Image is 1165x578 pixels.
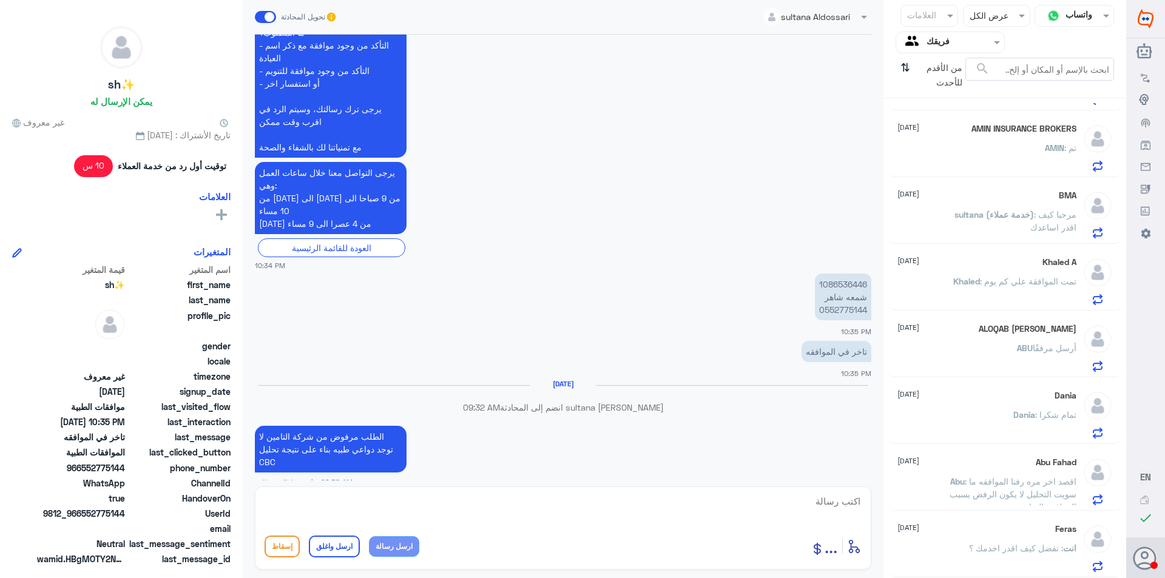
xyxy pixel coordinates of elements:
span: phone_number [127,462,231,474]
span: انت [1063,543,1076,553]
span: أرسل مرفقًا [1033,343,1076,353]
span: profile_pic [127,309,231,337]
span: : تمت الموافقة علي كم يوم [980,276,1076,286]
span: last_message_id [127,553,231,565]
span: : تمام شكرا [1035,409,1076,420]
input: ابحث بالإسم أو المكان أو إلخ.. [966,58,1113,80]
button: EN [1140,471,1151,483]
span: [DATE] [897,122,919,133]
span: من الأقدم للأحدث [914,58,965,93]
span: sultana (خدمة عملاء) [954,209,1034,220]
button: search [975,59,990,79]
span: last_visited_flow [127,400,231,413]
img: defaultAdmin.png [1082,124,1113,154]
span: ChannelId [127,477,231,489]
img: defaultAdmin.png [1082,524,1113,554]
img: defaultAdmin.png [95,309,125,340]
span: EN [1140,471,1151,482]
span: [DATE] [897,389,919,400]
span: 0 [37,537,125,550]
span: last_clicked_button [127,446,231,459]
span: last_interaction [127,415,231,428]
img: defaultAdmin.png [1082,324,1113,354]
h5: AMIN INSURANCE BROKERS [971,124,1076,134]
span: signup_date [127,385,231,398]
span: null [37,522,125,535]
span: search [975,61,990,76]
p: 11/8/2025, 10:34 PM [255,162,407,234]
span: gender [127,340,231,352]
span: [DATE] [897,322,919,333]
span: 10:34 PM [255,260,285,271]
span: 2024-12-15T12:48:31.437Z [37,385,125,398]
span: 2 [37,477,125,489]
span: UserId [127,507,231,520]
img: defaultAdmin.png [1082,391,1113,421]
span: wamid.HBgMOTY2NTUyNzc1MTQ0FQIAEhgUM0EyQzlEOUU1QjQyNjc3QjU3MjMA [37,553,125,565]
h6: يمكن الإرسال له [90,96,152,107]
span: [DATE] [897,189,919,200]
i: check [1138,511,1153,525]
span: Dania [1013,409,1035,420]
span: تاخر في الموافقه [37,431,125,443]
span: 9812_966552775144 [37,507,125,520]
span: [DATE] [897,255,919,266]
span: موافقات الطبية [37,400,125,413]
span: last_message_sentiment [127,537,231,550]
button: ارسل واغلق [309,536,360,557]
h6: [DATE] [530,380,596,388]
h6: المتغيرات [194,246,231,257]
h5: Khaled A [1042,257,1076,267]
span: 09:32 AM [463,402,500,412]
span: 2025-08-11T19:35:32.458Z [37,415,125,428]
img: whatsapp.png [1044,7,1062,25]
span: 10 س [74,155,113,177]
p: 12/8/2025, 9:32 AM [255,426,407,472]
p: 11/8/2025, 10:35 PM [815,274,871,320]
span: 966552775144 [37,462,125,474]
span: sh✨ [37,278,125,291]
span: email [127,522,231,535]
h5: sh✨ [108,78,135,92]
h5: BMA [1059,190,1076,201]
span: [DATE] [897,522,919,533]
span: : تم [1064,143,1076,153]
i: ⇅ [900,58,910,89]
span: : تفضل كيف اقدر اخدمك ؟ [969,543,1063,553]
span: AMIN [1045,143,1064,153]
span: [DATE] [897,455,919,466]
span: Khaled [953,276,980,286]
span: first_name [127,278,231,291]
h5: ABU HAITHAM ALOQAB [979,324,1076,334]
span: توقيت أول رد من خدمة العملاء [118,160,226,172]
h5: Abu Fahad [1036,457,1076,468]
span: null [37,340,125,352]
button: ... [825,533,837,560]
button: إسقاط [265,536,300,557]
span: تاريخ الأشتراك : [DATE] [12,129,231,141]
span: غير معروف [12,116,64,129]
span: الموافقات الطبية [37,446,125,459]
div: العلامات [905,8,936,24]
p: sultana [PERSON_NAME] انضم إلى المحادثة [255,401,871,414]
span: ABU [1017,343,1033,353]
span: locale [127,355,231,368]
p: 11/8/2025, 10:35 PM [802,341,871,362]
span: : مرحبا كيف اقدر اساعدك [1030,209,1076,232]
span: ... [825,535,837,557]
span: غير معروف [37,370,125,383]
span: : اقصد اخر مره رفنا الموافقه ما سويت التحليل لا يكون الرفض بسبب المرافقه السابقه [950,476,1076,512]
span: 10:35 PM [841,369,871,377]
img: defaultAdmin.png [1082,457,1113,488]
span: null [37,355,125,368]
h6: العلامات [199,191,231,202]
span: sultana Aldossari - 09:32 AM [255,477,353,487]
img: defaultAdmin.png [1082,257,1113,287]
img: defaultAdmin.png [1082,190,1113,221]
button: الصورة الشخصية [1134,546,1157,570]
span: تحويل المحادثة [281,12,325,22]
span: 10:35 PM [841,328,871,335]
span: اسم المتغير [127,263,231,276]
span: last_message [127,431,231,443]
span: HandoverOn [127,492,231,505]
